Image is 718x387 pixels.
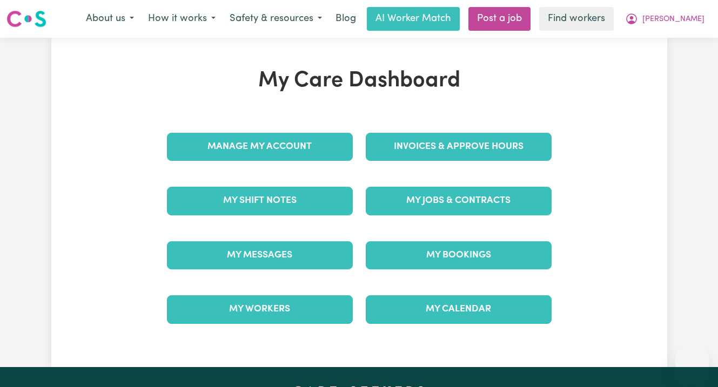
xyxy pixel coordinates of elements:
[79,8,141,30] button: About us
[6,6,46,31] a: Careseekers logo
[366,187,552,215] a: My Jobs & Contracts
[167,133,353,161] a: Manage My Account
[167,187,353,215] a: My Shift Notes
[223,8,329,30] button: Safety & resources
[160,68,558,94] h1: My Care Dashboard
[6,9,46,29] img: Careseekers logo
[167,241,353,269] a: My Messages
[539,7,614,31] a: Find workers
[642,13,704,25] span: [PERSON_NAME]
[141,8,223,30] button: How it works
[366,295,552,323] a: My Calendar
[675,344,709,378] iframe: Button to launch messaging window
[329,7,363,31] a: Blog
[468,7,531,31] a: Post a job
[367,7,460,31] a: AI Worker Match
[366,241,552,269] a: My Bookings
[167,295,353,323] a: My Workers
[366,133,552,161] a: Invoices & Approve Hours
[618,8,712,30] button: My Account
